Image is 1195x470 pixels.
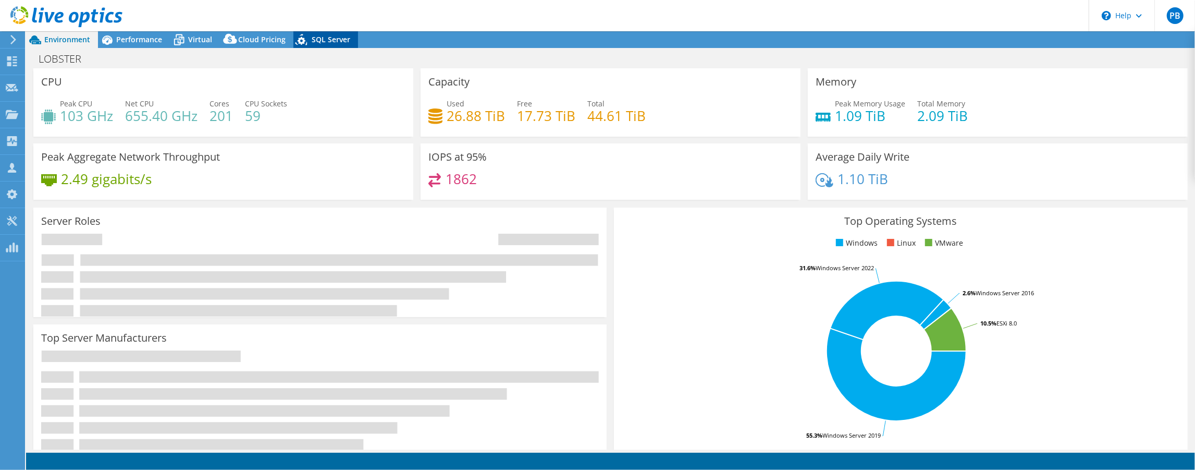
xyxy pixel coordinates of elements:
[245,110,287,122] h4: 59
[41,332,167,344] h3: Top Server Manufacturers
[34,53,97,65] h1: LOBSTER
[837,173,888,185] h4: 1.10 TiB
[822,431,881,439] tspan: Windows Server 2019
[917,99,965,109] span: Total Memory
[446,173,477,185] h4: 1862
[61,173,152,185] h4: 2.49 gigabits/s
[312,34,350,44] span: SQL Server
[980,319,996,327] tspan: 10.5%
[963,289,976,297] tspan: 2.6%
[1167,7,1184,24] span: PB
[517,110,575,122] h4: 17.73 TiB
[816,264,874,272] tspan: Windows Server 2022
[806,431,822,439] tspan: 55.3%
[1102,11,1111,20] svg: \n
[587,99,605,109] span: Total
[60,99,92,109] span: Peak CPU
[210,99,229,109] span: Cores
[238,34,286,44] span: Cloud Pricing
[125,110,198,122] h4: 655.40 GHz
[835,99,905,109] span: Peak Memory Usage
[833,237,878,249] li: Windows
[210,110,233,122] h4: 201
[60,110,113,122] h4: 103 GHz
[245,99,287,109] span: CPU Sockets
[447,110,505,122] h4: 26.88 TiB
[428,151,487,163] h3: IOPS at 95%
[976,289,1034,297] tspan: Windows Server 2016
[188,34,212,44] span: Virtual
[884,237,916,249] li: Linux
[816,151,909,163] h3: Average Daily Write
[428,76,470,88] h3: Capacity
[116,34,162,44] span: Performance
[587,110,646,122] h4: 44.61 TiB
[125,99,154,109] span: Net CPU
[517,99,532,109] span: Free
[816,76,856,88] h3: Memory
[922,237,963,249] li: VMware
[41,215,101,227] h3: Server Roles
[622,215,1179,227] h3: Top Operating Systems
[41,76,62,88] h3: CPU
[835,110,905,122] h4: 1.09 TiB
[799,264,816,272] tspan: 31.6%
[447,99,464,109] span: Used
[44,34,90,44] span: Environment
[917,110,968,122] h4: 2.09 TiB
[996,319,1017,327] tspan: ESXi 8.0
[41,151,220,163] h3: Peak Aggregate Network Throughput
